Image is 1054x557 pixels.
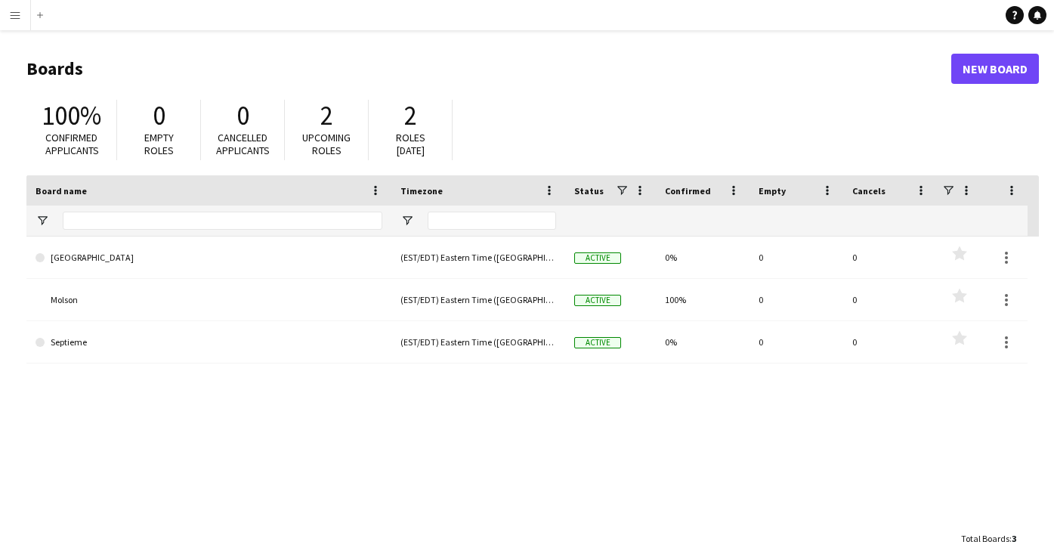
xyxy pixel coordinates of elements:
[428,212,556,230] input: Timezone Filter Input
[396,131,425,157] span: Roles [DATE]
[961,533,1009,544] span: Total Boards
[404,99,417,132] span: 2
[656,321,750,363] div: 0%
[320,99,333,132] span: 2
[391,279,565,320] div: (EST/EDT) Eastern Time ([GEOGRAPHIC_DATA] & [GEOGRAPHIC_DATA])
[236,99,249,132] span: 0
[843,237,937,278] div: 0
[574,252,621,264] span: Active
[26,57,951,80] h1: Boards
[750,237,843,278] div: 0
[656,279,750,320] div: 100%
[400,214,414,227] button: Open Filter Menu
[951,54,1039,84] a: New Board
[302,131,351,157] span: Upcoming roles
[574,295,621,306] span: Active
[42,99,101,132] span: 100%
[153,99,165,132] span: 0
[961,524,1016,553] div: :
[759,185,786,196] span: Empty
[750,279,843,320] div: 0
[391,237,565,278] div: (EST/EDT) Eastern Time ([GEOGRAPHIC_DATA] & [GEOGRAPHIC_DATA])
[144,131,174,157] span: Empty roles
[36,279,382,321] a: Molson
[574,185,604,196] span: Status
[1012,533,1016,544] span: 3
[63,212,382,230] input: Board name Filter Input
[843,279,937,320] div: 0
[391,321,565,363] div: (EST/EDT) Eastern Time ([GEOGRAPHIC_DATA] & [GEOGRAPHIC_DATA])
[852,185,886,196] span: Cancels
[216,131,270,157] span: Cancelled applicants
[656,237,750,278] div: 0%
[36,237,382,279] a: [GEOGRAPHIC_DATA]
[36,214,49,227] button: Open Filter Menu
[843,321,937,363] div: 0
[400,185,443,196] span: Timezone
[750,321,843,363] div: 0
[36,321,382,364] a: Septieme
[45,131,99,157] span: Confirmed applicants
[36,185,87,196] span: Board name
[665,185,711,196] span: Confirmed
[574,337,621,348] span: Active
